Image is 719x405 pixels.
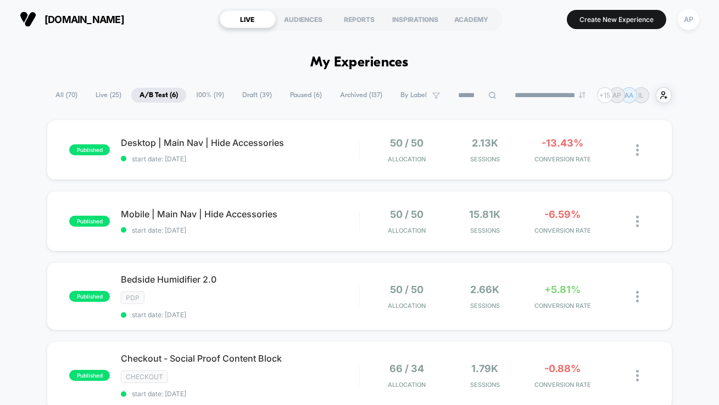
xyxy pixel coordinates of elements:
[391,284,424,295] span: 50 / 50
[400,91,427,99] span: By Label
[121,137,359,148] span: Desktop | Main Nav | Hide Accessories
[69,144,110,155] span: published
[639,91,644,99] p: IL
[310,55,409,71] h1: My Experiences
[390,363,425,374] span: 66 / 34
[388,10,444,28] div: INSPIRATIONS
[469,209,500,220] span: 15.81k
[234,88,280,103] span: Draft ( 39 )
[69,216,110,227] span: published
[391,137,424,149] span: 50 / 50
[449,302,521,310] span: Sessions
[636,370,639,381] img: close
[544,363,581,374] span: -0.88%
[625,91,634,99] p: AA
[121,155,359,163] span: start date: [DATE]
[579,92,586,98] img: end
[527,227,599,234] span: CONVERSION RATE
[388,155,426,163] span: Allocation
[542,137,583,149] span: -13.43%
[388,302,426,310] span: Allocation
[220,10,276,28] div: LIVE
[276,10,332,28] div: AUDIENCES
[188,88,232,103] span: 100% ( 19 )
[444,10,500,28] div: ACADEMY
[567,10,666,29] button: Create New Experience
[449,381,521,389] span: Sessions
[544,284,581,295] span: +5.81%
[544,209,581,220] span: -6.59%
[121,390,359,398] span: start date: [DATE]
[69,370,110,381] span: published
[388,227,426,234] span: Allocation
[388,381,426,389] span: Allocation
[636,291,639,302] img: close
[47,88,86,103] span: All ( 70 )
[121,274,359,285] span: Bedside Humidifier 2.0
[636,144,639,156] img: close
[121,311,359,319] span: start date: [DATE]
[332,10,388,28] div: REPORTS
[121,353,359,364] span: Checkout - Social Proof Content Block
[597,87,613,103] div: + 15
[636,216,639,227] img: close
[16,10,127,28] button: [DOMAIN_NAME]
[527,302,599,310] span: CONVERSION RATE
[449,155,521,163] span: Sessions
[391,209,424,220] span: 50 / 50
[449,227,521,234] span: Sessions
[332,88,391,103] span: Archived ( 137 )
[675,8,703,31] button: AP
[282,88,330,103] span: Paused ( 6 )
[470,284,499,295] span: 2.66k
[121,291,144,304] span: PDP
[69,291,110,302] span: published
[527,155,599,163] span: CONVERSION RATE
[472,137,498,149] span: 2.13k
[121,209,359,220] span: Mobile | Main Nav | Hide Accessories
[471,363,498,374] span: 1.79k
[613,91,622,99] p: AP
[121,226,359,234] span: start date: [DATE]
[678,9,699,30] div: AP
[121,370,168,383] span: CHECKOUT
[20,11,36,27] img: Visually logo
[44,14,124,25] span: [DOMAIN_NAME]
[87,88,130,103] span: Live ( 25 )
[131,88,186,103] span: A/B Test ( 6 )
[527,381,599,389] span: CONVERSION RATE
